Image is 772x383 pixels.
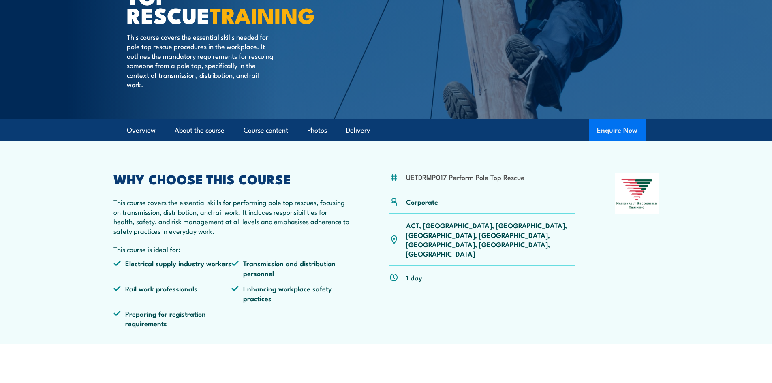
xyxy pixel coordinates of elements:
[589,119,646,141] button: Enquire Now
[113,244,350,254] p: This course is ideal for:
[307,120,327,141] a: Photos
[113,309,232,328] li: Preparing for registration requirements
[244,120,288,141] a: Course content
[127,32,275,89] p: This course covers the essential skills needed for pole top rescue procedures in the workplace. I...
[175,120,225,141] a: About the course
[231,284,350,303] li: Enhancing workplace safety practices
[406,220,576,259] p: ACT, [GEOGRAPHIC_DATA], [GEOGRAPHIC_DATA], [GEOGRAPHIC_DATA], [GEOGRAPHIC_DATA], [GEOGRAPHIC_DATA...
[113,259,232,278] li: Electrical supply industry workers
[406,197,438,206] p: Corporate
[406,172,524,182] li: UETDRMP017 Perform Pole Top Rescue
[113,284,232,303] li: Rail work professionals
[127,120,156,141] a: Overview
[231,259,350,278] li: Transmission and distribution personnel
[346,120,370,141] a: Delivery
[113,197,350,235] p: This course covers the essential skills for performing pole top rescues, focusing on transmission...
[113,173,350,184] h2: WHY CHOOSE THIS COURSE
[615,173,659,214] img: Nationally Recognised Training logo.
[406,273,422,282] p: 1 day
